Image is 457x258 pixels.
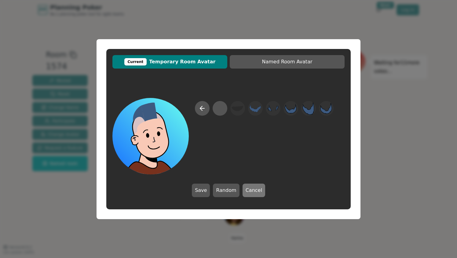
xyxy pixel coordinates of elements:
span: Named Room Avatar [233,58,342,65]
div: Current [124,58,147,65]
button: Named Room Avatar [230,55,345,69]
button: Save [192,184,210,197]
button: Random [213,184,239,197]
button: CurrentTemporary Room Avatar [112,55,227,69]
span: Temporary Room Avatar [115,58,224,65]
button: Cancel [243,184,265,197]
